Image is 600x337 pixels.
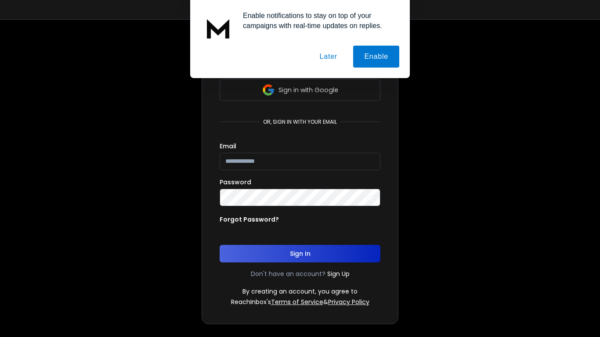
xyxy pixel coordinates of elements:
button: Enable [353,46,399,68]
button: Sign in with Google [220,79,380,101]
p: By creating an account, you agree to [242,287,358,296]
p: Forgot Password? [220,215,279,224]
a: Privacy Policy [328,298,369,306]
p: or, sign in with your email [260,118,340,125]
label: Email [220,143,236,149]
p: Don't have an account? [251,269,325,278]
button: Later [308,46,348,68]
img: notification icon [201,11,236,46]
a: Terms of Service [271,298,323,306]
div: Enable notifications to stay on top of your campaigns with real-time updates on replies. [236,11,399,31]
a: Sign Up [327,269,350,278]
button: Sign In [220,245,380,262]
label: Password [220,179,251,185]
p: ReachInbox's & [231,298,369,306]
p: Sign in with Google [278,86,338,94]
